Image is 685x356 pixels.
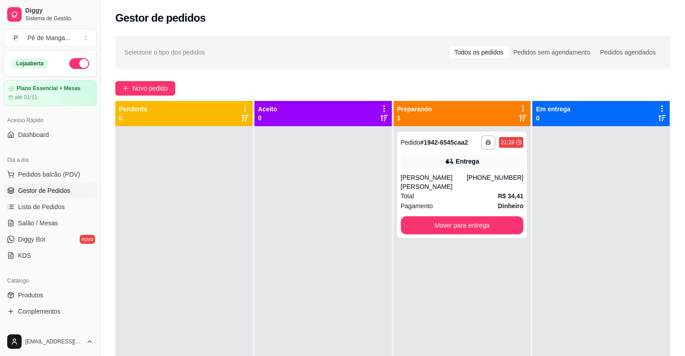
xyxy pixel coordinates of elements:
span: Pagamento [401,201,433,211]
p: Pendente [119,105,147,114]
span: Selecione o tipo dos pedidos [124,47,205,57]
div: Catálogo [4,274,97,288]
button: Mover para entrega [401,216,524,234]
button: Novo pedido [115,81,175,96]
p: Aceito [258,105,277,114]
a: Complementos [4,304,97,319]
div: Todos os pedidos [449,46,508,59]
span: plus [122,85,129,91]
a: KDS [4,248,97,263]
span: [EMAIL_ADDRESS][DOMAIN_NAME] [25,338,82,345]
span: Pedido [401,139,421,146]
div: Acesso Rápido [4,113,97,128]
a: Produtos [4,288,97,302]
h2: Gestor de pedidos [115,11,206,25]
span: Lista de Pedidos [18,202,65,211]
a: Gestor de Pedidos [4,183,97,198]
span: Novo pedido [132,83,168,93]
div: Dia a dia [4,153,97,167]
article: até 01/11 [15,94,37,101]
button: [EMAIL_ADDRESS][DOMAIN_NAME] [4,331,97,352]
span: P [11,33,20,42]
span: Pedidos balcão (PDV) [18,170,80,179]
span: Total [401,191,414,201]
div: Pé de Manga ... [27,33,70,42]
a: Diggy Botnovo [4,232,97,246]
span: Sistema de Gestão [25,15,93,22]
a: DiggySistema de Gestão [4,4,97,25]
div: Pedidos sem agendamento [508,46,595,59]
div: Pedidos agendados [595,46,661,59]
span: KDS [18,251,31,260]
span: Diggy [25,7,93,15]
p: 1 [397,114,432,123]
span: Gestor de Pedidos [18,186,70,195]
button: Pedidos balcão (PDV) [4,167,97,182]
span: Dashboard [18,130,49,139]
a: Lista de Pedidos [4,200,97,214]
p: 0 [119,114,147,123]
strong: # 1942-6545caa2 [420,139,468,146]
a: Plano Essencial + Mesasaté 01/11 [4,80,97,106]
strong: R$ 34,41 [498,192,523,200]
div: [PHONE_NUMBER] [467,173,523,191]
a: Salão / Mesas [4,216,97,230]
p: Preparando [397,105,432,114]
strong: Dinheiro [498,202,523,210]
div: [PERSON_NAME] [PERSON_NAME] [401,173,467,191]
button: Alterar Status [69,58,89,69]
div: Entrega [456,157,479,166]
span: Salão / Mesas [18,219,58,228]
span: Produtos [18,291,43,300]
div: Loja aberta [11,59,49,68]
div: 21:28 [501,139,514,146]
button: Select a team [4,29,97,47]
span: Complementos [18,307,60,316]
a: Dashboard [4,128,97,142]
p: 0 [536,114,570,123]
span: Diggy Bot [18,235,45,244]
article: Plano Essencial + Mesas [17,85,81,92]
p: Em entrega [536,105,570,114]
p: 0 [258,114,277,123]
